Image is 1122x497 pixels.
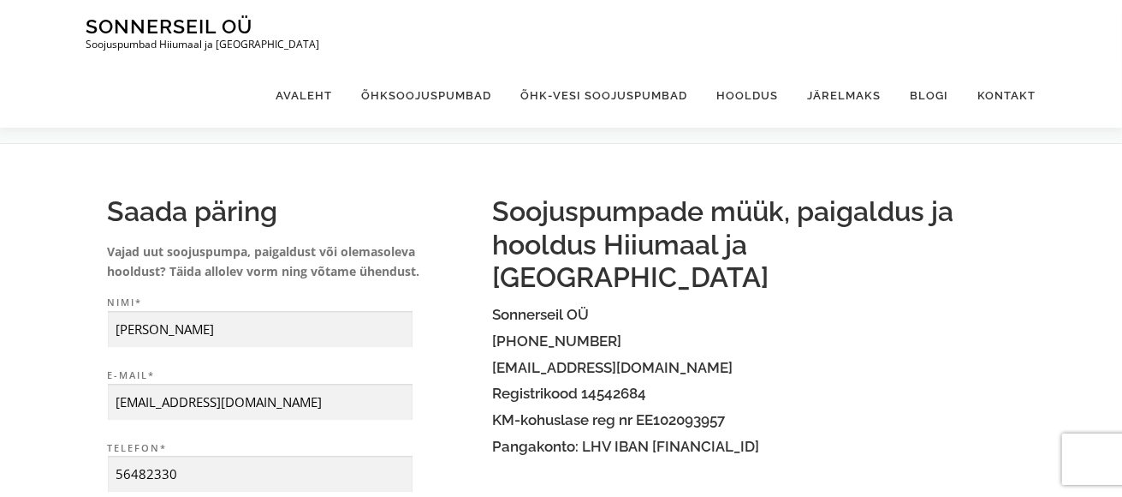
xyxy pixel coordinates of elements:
h4: Pangakonto: LHV IBAN [FINANCIAL_ID] [493,439,1015,455]
input: Telefon* [108,456,413,493]
a: Järelmaks [793,63,896,128]
h4: Sonnerseil OÜ [493,307,1015,323]
h4: KM-kohuslase reg nr EE102093957 [493,412,1015,428]
h4: Registrikood 14542684 [493,386,1015,402]
h4: [PHONE_NUMBER] [493,333,1015,350]
a: Kontakt [964,63,1036,128]
a: Blogi [896,63,964,128]
input: Nimi* [108,311,413,348]
a: Sonnerseil OÜ [86,15,253,38]
label: Nimi* [108,295,476,348]
a: Avaleht [262,63,347,128]
a: Õhksoojuspumbad [347,63,507,128]
h2: Saada päring [108,195,476,228]
label: Telefon* [108,440,476,494]
a: [EMAIL_ADDRESS][DOMAIN_NAME] [493,359,733,376]
strong: Vajad uut soojuspumpa, paigaldust või olemasoleva hooldust? Täida allolev vorm ning võtame ühendust. [108,243,420,280]
a: Hooldus [703,63,793,128]
p: Soojuspumbad Hiiumaal ja [GEOGRAPHIC_DATA] [86,39,320,51]
label: E-mail* [108,368,476,421]
h2: Soojuspumpade müük, paigaldus ja hooldus Hiiumaal ja [GEOGRAPHIC_DATA] [493,195,1015,294]
input: E-mail* [108,384,413,421]
a: Õhk-vesi soojuspumbad [507,63,703,128]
